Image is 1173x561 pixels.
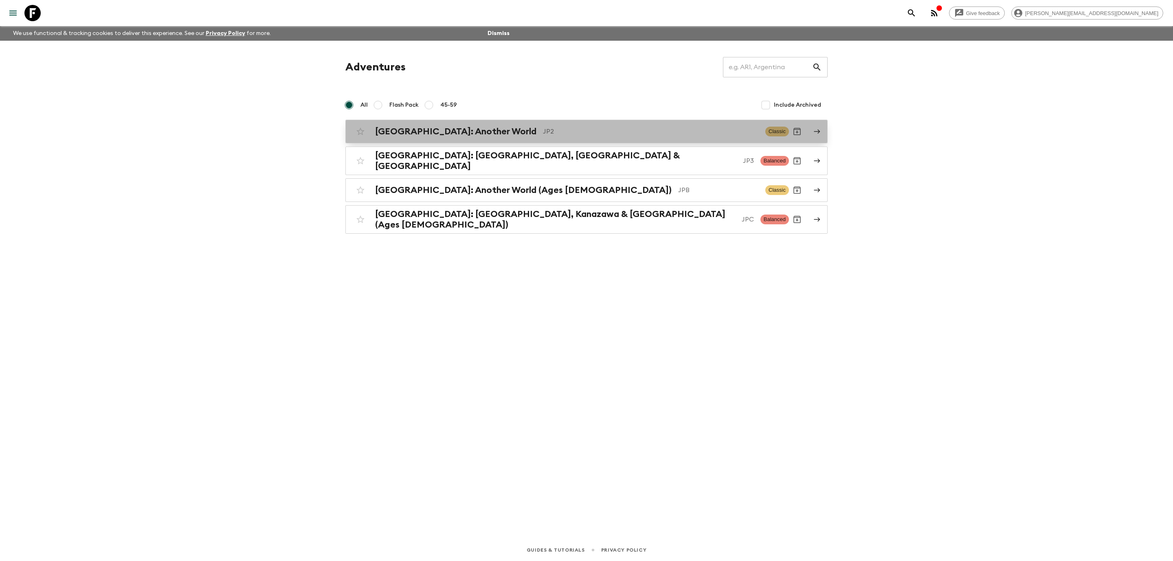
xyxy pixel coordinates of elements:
[345,178,828,202] a: [GEOGRAPHIC_DATA]: Another World (Ages [DEMOGRAPHIC_DATA])JPBClassicArchive
[1021,10,1163,16] span: [PERSON_NAME][EMAIL_ADDRESS][DOMAIN_NAME]
[949,7,1005,20] a: Give feedback
[375,185,672,195] h2: [GEOGRAPHIC_DATA]: Another World (Ages [DEMOGRAPHIC_DATA])
[375,209,735,230] h2: [GEOGRAPHIC_DATA]: [GEOGRAPHIC_DATA], Kanazawa & [GEOGRAPHIC_DATA] (Ages [DEMOGRAPHIC_DATA])
[345,59,406,75] h1: Adventures
[440,101,457,109] span: 45-59
[485,28,512,39] button: Dismiss
[765,127,789,136] span: Classic
[723,56,812,79] input: e.g. AR1, Argentina
[962,10,1004,16] span: Give feedback
[345,120,828,143] a: [GEOGRAPHIC_DATA]: Another WorldJP2ClassicArchive
[360,101,368,109] span: All
[206,31,245,36] a: Privacy Policy
[760,156,789,166] span: Balanced
[10,26,274,41] p: We use functional & tracking cookies to deliver this experience. See our for more.
[1011,7,1163,20] div: [PERSON_NAME][EMAIL_ADDRESS][DOMAIN_NAME]
[375,126,536,137] h2: [GEOGRAPHIC_DATA]: Another World
[345,205,828,234] a: [GEOGRAPHIC_DATA]: [GEOGRAPHIC_DATA], Kanazawa & [GEOGRAPHIC_DATA] (Ages [DEMOGRAPHIC_DATA])JPCBa...
[678,185,759,195] p: JPB
[743,156,754,166] p: JP3
[789,182,805,198] button: Archive
[789,123,805,140] button: Archive
[789,153,805,169] button: Archive
[765,185,789,195] span: Classic
[789,211,805,228] button: Archive
[742,215,754,224] p: JPC
[903,5,920,21] button: search adventures
[527,546,585,554] a: Guides & Tutorials
[389,101,419,109] span: Flash Pack
[774,101,821,109] span: Include Archived
[543,127,759,136] p: JP2
[760,215,789,224] span: Balanced
[601,546,646,554] a: Privacy Policy
[345,147,828,175] a: [GEOGRAPHIC_DATA]: [GEOGRAPHIC_DATA], [GEOGRAPHIC_DATA] & [GEOGRAPHIC_DATA]JP3BalancedArchive
[5,5,21,21] button: menu
[375,150,736,171] h2: [GEOGRAPHIC_DATA]: [GEOGRAPHIC_DATA], [GEOGRAPHIC_DATA] & [GEOGRAPHIC_DATA]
